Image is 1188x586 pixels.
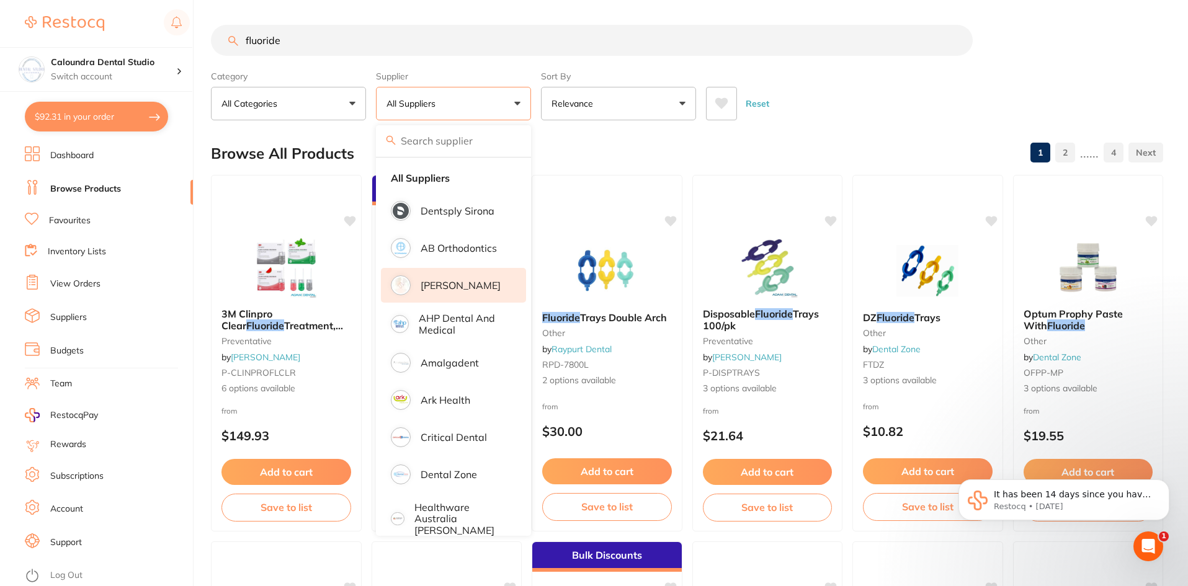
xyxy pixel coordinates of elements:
a: 1 [1030,140,1050,165]
h4: Caloundra Dental Studio [51,56,176,69]
img: 3M Clinpro Clear Fluoride Treatment, Various Flavours [246,236,326,298]
span: from [863,402,879,411]
small: preventative [221,336,351,346]
span: by [1024,352,1081,363]
img: AHP Dental and Medical [393,317,407,331]
b: Optum Prophy Paste With Fluoride [1024,308,1153,331]
a: Raypurt Dental [552,344,612,355]
em: Fluoride [877,311,914,324]
a: Log Out [50,569,83,582]
button: Reset [742,87,773,120]
img: DZ Fluoride Trays [887,240,968,302]
p: $149.93 [221,428,351,443]
button: Log Out [25,566,189,586]
img: Healthware Australia Ridley [393,514,403,524]
b: 3M Clinpro Clear Fluoride Treatment, Various Flavours [221,308,351,331]
button: Add to cart [221,459,351,485]
small: preventative [703,336,833,346]
small: other [863,328,993,338]
p: Ark Health [421,394,470,406]
span: by [703,352,782,363]
a: [PERSON_NAME] [712,352,782,363]
a: RestocqPay [25,408,98,422]
a: Support [50,536,82,549]
button: Save to list [863,493,993,520]
a: Dental Zone [1033,352,1081,363]
b: Fluoride Trays Double Arch [542,312,672,323]
span: FTDZ [863,359,884,370]
img: RestocqPay [25,408,40,422]
label: Sort By [541,71,696,82]
b: DZ Fluoride Trays [863,312,993,323]
a: Budgets [50,345,84,357]
input: Search Products [211,25,973,56]
button: Save to list [221,494,351,521]
img: Caloundra Dental Studio [19,57,44,82]
p: Switch account [51,71,176,83]
a: Browse Products [50,183,121,195]
a: Favourites [49,215,91,227]
div: Bulk Discounts [532,542,682,572]
strong: All Suppliers [391,172,450,184]
p: $21.64 [703,428,833,443]
button: All Suppliers [376,87,531,120]
img: AB Orthodontics [393,240,409,256]
a: Suppliers [50,311,87,324]
span: 3 options available [863,375,993,387]
p: AB Orthodontics [421,242,497,254]
span: by [863,344,921,355]
small: other [542,328,672,338]
img: Fluoride Trays Double Arch [566,240,647,302]
img: Critical Dental [393,429,409,445]
p: Critical Dental [421,432,487,443]
button: Relevance [541,87,696,120]
span: Disposable [703,308,755,320]
img: Dental Zone [393,466,409,482]
input: Search supplier [376,125,531,156]
span: RestocqPay [50,409,98,422]
a: Restocq Logo [25,9,104,38]
span: from [221,406,238,415]
span: DZ [863,311,877,324]
img: Amalgadent [393,355,409,371]
b: Disposable Fluoride Trays 100/pk [703,308,833,331]
em: Fluoride [542,311,580,324]
span: Trays 100/pk [703,308,819,331]
button: Save to list [703,494,833,521]
p: $30.00 [542,424,672,438]
img: Dentsply Sirona [393,203,409,219]
button: Add to cart [863,458,993,484]
span: 2 options available [542,375,672,387]
a: Team [50,378,72,390]
span: RPD-7800L [542,359,589,370]
span: Trays [914,311,940,324]
span: 6 options available [221,383,351,395]
span: 3M Clinpro Clear [221,308,272,331]
button: $92.31 in your order [25,102,168,131]
span: P-DISPTRAYS [703,367,760,378]
iframe: Intercom notifications message [940,453,1188,553]
img: Ark Health [393,392,409,408]
a: Account [50,503,83,515]
span: from [703,406,719,415]
span: 1 [1159,531,1169,541]
p: Dental Zone [421,469,477,480]
p: Healthware Australia [PERSON_NAME] [414,502,509,536]
button: Add to cart [703,459,833,485]
img: Optum Prophy Paste With Fluoride [1048,236,1128,298]
span: from [1024,406,1040,415]
small: other [1024,336,1153,346]
span: Trays Double Arch [580,311,667,324]
span: OFPP-MP [1024,367,1063,378]
p: Amalgadent [421,357,479,368]
label: Supplier [376,71,531,82]
a: Subscriptions [50,470,104,482]
img: Adam Dental [393,277,409,293]
span: 3 options available [703,383,833,395]
p: Relevance [552,97,598,110]
p: AHP Dental and Medical [419,313,509,335]
li: Clear selection [381,165,526,191]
